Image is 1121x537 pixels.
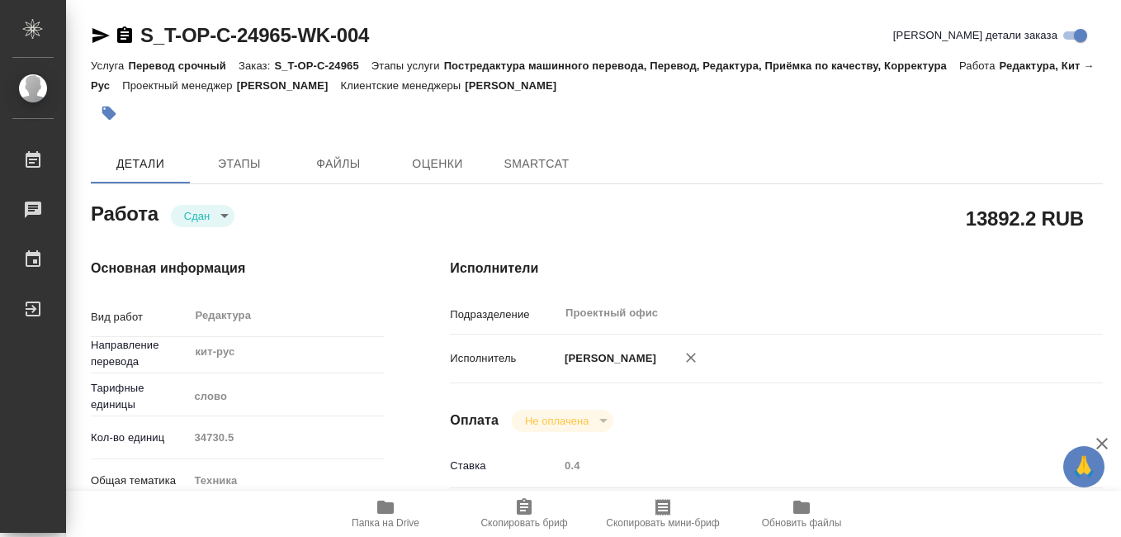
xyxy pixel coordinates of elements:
[352,517,419,529] span: Папка на Drive
[444,59,959,72] p: Постредактура машинного перевода, Перевод, Редактура, Приёмка по качеству, Корректура
[115,26,135,45] button: Скопировать ссылку
[893,27,1057,44] span: [PERSON_NAME] детали заказа
[188,467,384,495] div: Техника
[520,414,594,428] button: Не оплачена
[179,209,215,223] button: Сдан
[762,517,842,529] span: Обновить файлы
[299,154,378,174] span: Файлы
[559,454,1048,478] input: Пустое поле
[237,79,341,92] p: [PERSON_NAME]
[450,259,1103,278] h4: Исполнители
[91,197,158,227] h2: Работа
[171,205,234,227] div: Сдан
[1063,446,1104,487] button: 🙏
[450,411,499,430] h4: Оплата
[480,517,567,529] span: Скопировать бриф
[91,59,128,72] p: Услуга
[371,59,444,72] p: Этапы услуги
[316,491,455,537] button: Папка на Drive
[673,340,709,376] button: Удалить исполнителя
[91,337,188,370] p: Направление перевода
[959,59,1000,72] p: Работа
[398,154,477,174] span: Оценки
[91,259,384,278] h4: Основная информация
[91,380,188,413] p: Тарифные единицы
[91,95,127,131] button: Добавить тэг
[606,517,719,529] span: Скопировать мини-бриф
[91,309,188,326] p: Вид работ
[91,430,188,446] p: Кол-во единиц
[450,458,559,474] p: Ставка
[450,307,559,323] p: Подразделение
[239,59,274,72] p: Заказ:
[101,154,180,174] span: Детали
[497,154,576,174] span: SmartCat
[274,59,371,72] p: S_T-OP-C-24965
[465,79,569,92] p: [PERSON_NAME]
[732,491,871,537] button: Обновить файлы
[91,473,188,489] p: Общая тематика
[966,204,1084,232] h2: 13892.2 RUB
[559,350,656,367] p: [PERSON_NAME]
[188,383,384,411] div: слово
[200,154,279,174] span: Этапы
[140,24,369,46] a: S_T-OP-C-24965-WK-004
[341,79,466,92] p: Клиентские менеджеры
[594,491,732,537] button: Скопировать мини-бриф
[91,26,111,45] button: Скопировать ссылку для ЯМессенджера
[1070,449,1098,484] span: 🙏
[128,59,239,72] p: Перевод срочный
[122,79,236,92] p: Проектный менеджер
[450,350,559,367] p: Исполнитель
[512,410,613,432] div: Сдан
[455,491,594,537] button: Скопировать бриф
[188,425,384,449] input: Пустое поле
